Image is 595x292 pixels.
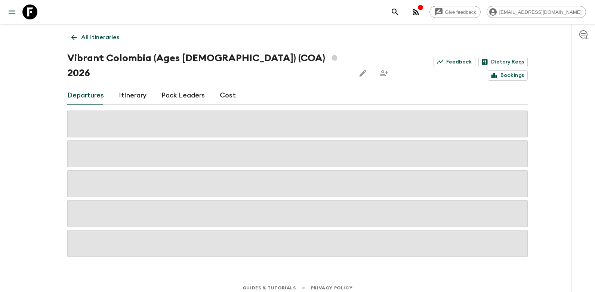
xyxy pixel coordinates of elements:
h1: Vibrant Colombia (Ages [DEMOGRAPHIC_DATA]) (COA) 2026 [67,51,349,81]
p: All itineraries [81,33,119,42]
a: Dietary Reqs [478,57,528,67]
div: [EMAIL_ADDRESS][DOMAIN_NAME] [487,6,586,18]
a: Bookings [488,70,528,81]
span: Give feedback [441,9,480,15]
a: Pack Leaders [161,87,205,105]
span: Share this itinerary [376,66,391,81]
button: Edit this itinerary [355,66,370,81]
button: menu [4,4,19,19]
a: All itineraries [67,30,123,45]
a: Guides & Tutorials [243,284,296,292]
a: Give feedback [429,6,481,18]
a: Itinerary [119,87,147,105]
a: Departures [67,87,104,105]
a: Privacy Policy [311,284,352,292]
a: Feedback [434,57,475,67]
a: Cost [220,87,236,105]
span: [EMAIL_ADDRESS][DOMAIN_NAME] [495,9,586,15]
button: search adventures [388,4,403,19]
